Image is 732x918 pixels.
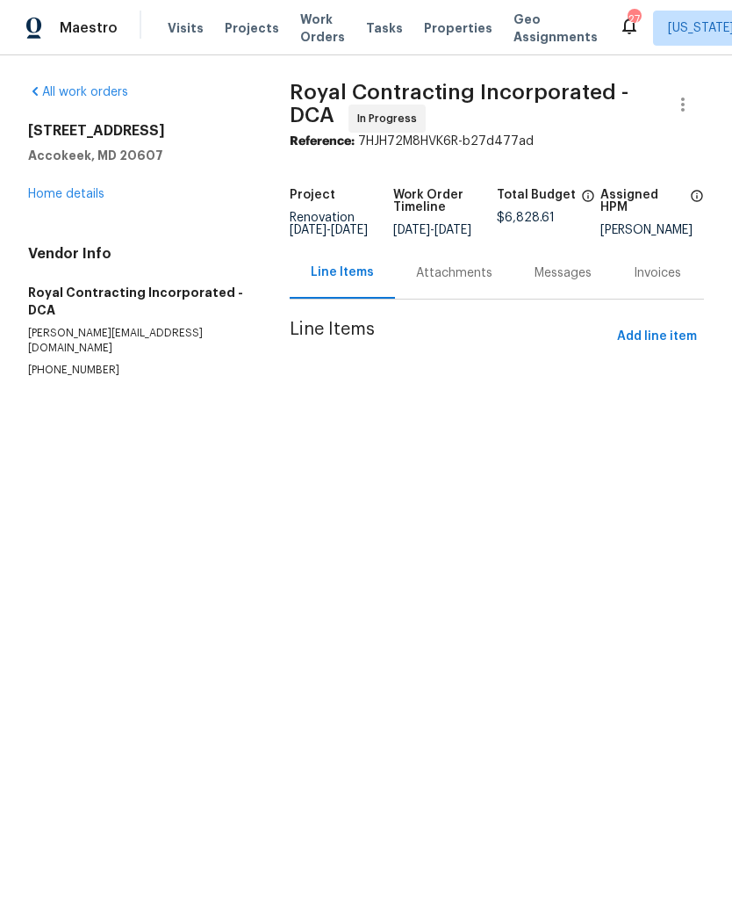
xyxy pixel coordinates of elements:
span: The hpm assigned to this work order. [690,189,704,224]
span: [DATE] [393,224,430,236]
span: Work Orders [300,11,345,46]
span: Projects [225,19,279,37]
div: Invoices [634,264,681,282]
span: Tasks [366,22,403,34]
h2: [STREET_ADDRESS] [28,122,248,140]
span: Geo Assignments [513,11,598,46]
span: Maestro [60,19,118,37]
h5: Assigned HPM [600,189,685,213]
button: Add line item [610,321,704,353]
span: Royal Contracting Incorporated - DCA [290,82,628,126]
span: [DATE] [290,224,327,236]
h5: Royal Contracting Incorporated - DCA [28,284,248,319]
h5: Project [290,189,335,201]
b: Reference: [290,135,355,148]
p: [PHONE_NUMBER] [28,363,248,378]
h4: Vendor Info [28,245,248,263]
p: [PERSON_NAME][EMAIL_ADDRESS][DOMAIN_NAME] [28,326,248,356]
div: Attachments [416,264,492,282]
span: - [393,224,471,236]
div: 7HJH72M8HVK6R-b27d477ad [290,133,704,150]
div: Line Items [311,264,374,281]
h5: Total Budget [497,189,576,201]
span: Visits [168,19,204,37]
div: 27 [628,11,640,28]
div: Messages [535,264,592,282]
span: $6,828.61 [497,212,555,224]
a: All work orders [28,86,128,98]
span: In Progress [357,110,424,127]
span: [DATE] [331,224,368,236]
span: Renovation [290,212,368,236]
h5: Accokeek, MD 20607 [28,147,248,164]
h5: Work Order Timeline [393,189,497,213]
span: Properties [424,19,492,37]
div: [PERSON_NAME] [600,224,704,236]
span: The total cost of line items that have been proposed by Opendoor. This sum includes line items th... [581,189,595,212]
span: Line Items [290,321,610,353]
span: - [290,224,368,236]
a: Home details [28,188,104,200]
span: Add line item [617,326,697,348]
span: [DATE] [434,224,471,236]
